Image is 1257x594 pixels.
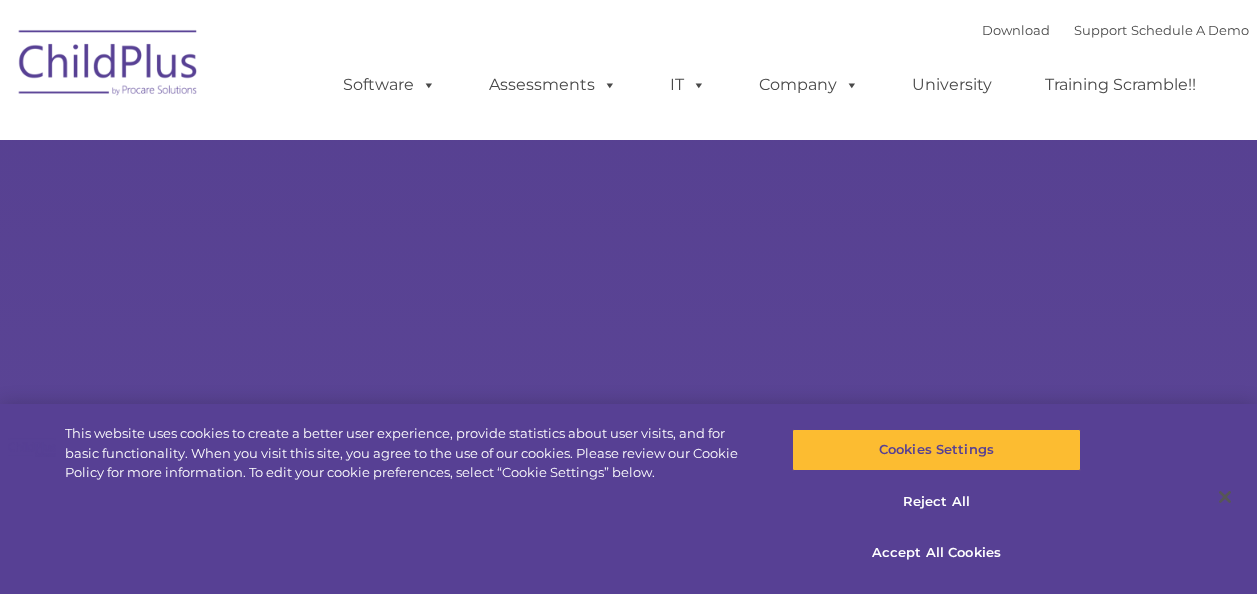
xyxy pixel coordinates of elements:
[1074,22,1127,38] a: Support
[792,481,1081,523] button: Reject All
[65,424,754,483] div: This website uses cookies to create a better user experience, provide statistics about user visit...
[469,65,637,105] a: Assessments
[1025,65,1216,105] a: Training Scramble!!
[892,65,1012,105] a: University
[739,65,879,105] a: Company
[1203,475,1247,519] button: Close
[323,65,456,105] a: Software
[9,16,209,116] img: ChildPlus by Procare Solutions
[792,532,1081,574] button: Accept All Cookies
[982,22,1050,38] a: Download
[792,429,1081,471] button: Cookies Settings
[650,65,726,105] a: IT
[982,22,1249,38] font: |
[1131,22,1249,38] a: Schedule A Demo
